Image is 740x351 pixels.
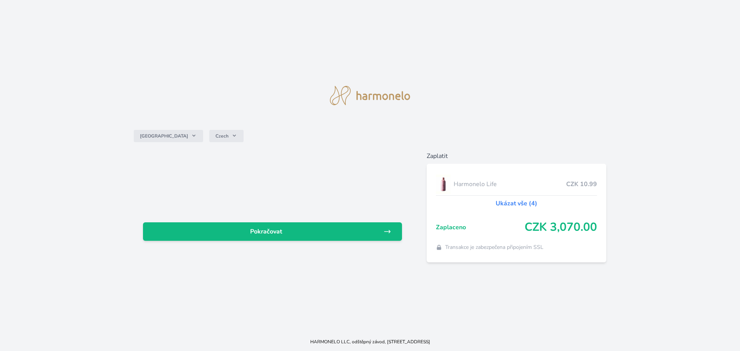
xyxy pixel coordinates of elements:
[209,130,244,142] button: Czech
[525,220,597,234] span: CZK 3,070.00
[566,180,597,189] span: CZK 10.99
[436,223,525,232] span: Zaplaceno
[140,133,188,139] span: [GEOGRAPHIC_DATA]
[427,151,607,161] h6: Zaplatit
[215,133,229,139] span: Czech
[454,180,567,189] span: Harmonelo Life
[436,175,451,194] img: CLEAN_LIFE_se_stinem_x-lo.jpg
[134,130,203,142] button: [GEOGRAPHIC_DATA]
[445,244,543,251] span: Transakce je zabezpečena připojením SSL
[496,199,537,208] a: Ukázat vše (4)
[143,222,402,241] a: Pokračovat
[330,86,410,105] img: logo.svg
[149,227,383,236] span: Pokračovat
